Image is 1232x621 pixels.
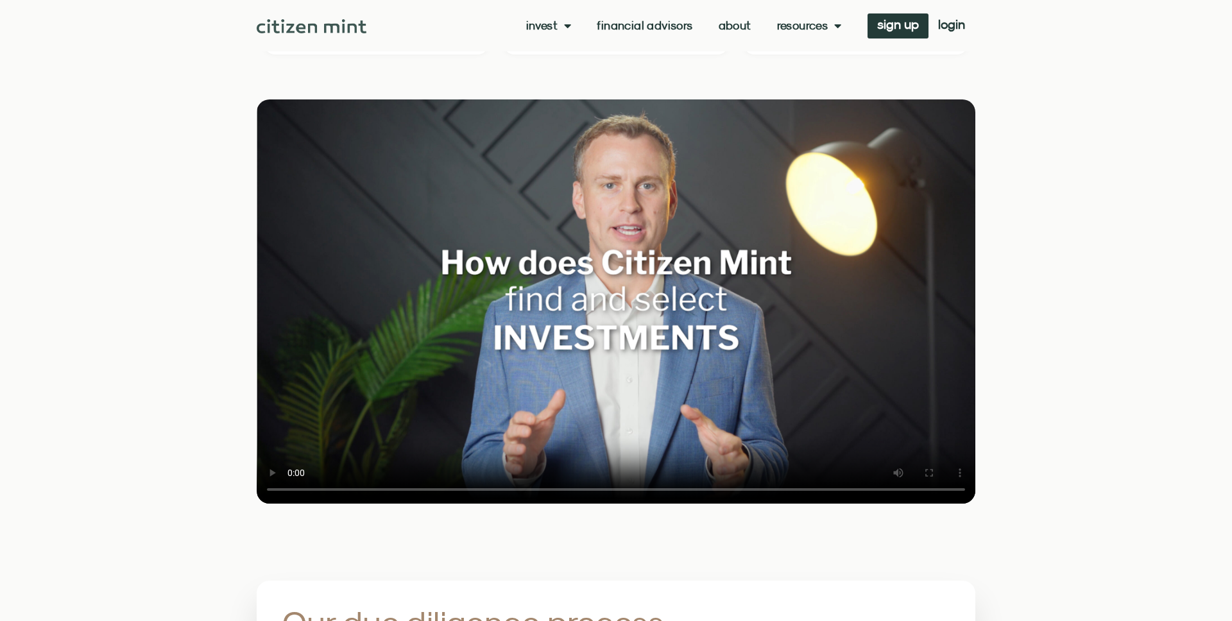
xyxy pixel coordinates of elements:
span: sign up [877,20,919,29]
a: Resources [777,19,842,32]
a: login [928,13,975,38]
img: Citizen Mint [257,19,366,33]
span: login [938,20,965,29]
nav: Menu [526,19,842,32]
a: sign up [868,13,928,38]
a: Invest [526,19,572,32]
a: Financial Advisors [597,19,692,32]
a: About [719,19,751,32]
